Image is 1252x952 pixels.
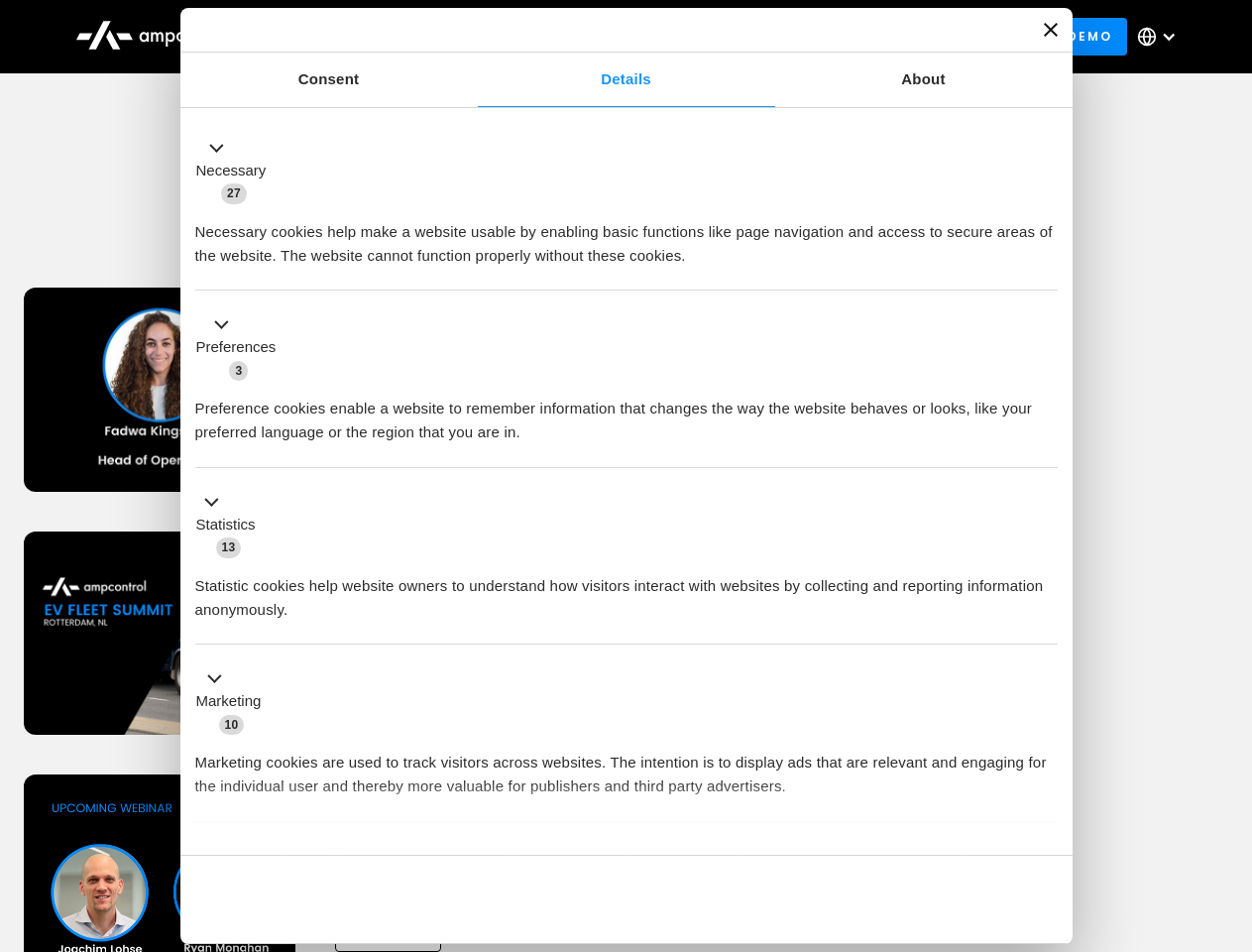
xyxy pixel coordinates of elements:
a: Details [478,53,775,107]
button: Statistics (13) [195,490,268,559]
button: Close banner [1044,23,1058,37]
span: 2 [327,847,346,867]
label: Marketing [196,690,262,713]
label: Statistics [196,514,256,536]
button: Marketing (10) [195,667,274,737]
span: 10 [219,715,245,735]
span: 13 [216,537,242,557]
label: Necessary [196,160,267,182]
button: Okay [772,871,1057,928]
button: Unclassified (2) [195,844,358,869]
div: Marketing cookies are used to track visitors across websites. The intention is to display ads tha... [195,736,1058,798]
span: 3 [229,361,248,381]
button: Necessary (27) [195,136,279,205]
a: Consent [180,53,478,107]
div: Preference cookies enable a website to remember information that changes the way the website beha... [195,382,1058,444]
span: 27 [221,183,247,203]
div: Statistic cookies help website owners to understand how visitors interact with websites by collec... [195,559,1058,622]
label: Preferences [196,336,277,359]
a: About [775,53,1073,107]
h1: Upcoming Webinars [24,200,1229,248]
button: Preferences (3) [195,313,288,383]
div: Necessary cookies help make a website usable by enabling basic functions like page navigation and... [195,205,1058,268]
